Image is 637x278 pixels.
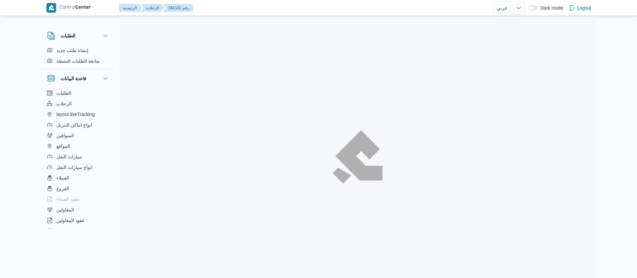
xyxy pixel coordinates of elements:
[44,215,112,226] button: عقود المقاولين
[46,3,56,13] img: X8yXhbKr1z7QwAAAABJRU5ErkJggg==
[42,45,115,69] div: الطلبات
[44,88,112,98] button: الطلبات
[56,100,72,108] span: الرحلات
[44,226,112,236] button: اجهزة التليفون
[42,88,115,231] div: قاعدة البيانات
[44,151,112,162] button: سيارات النقل
[44,204,112,215] button: المقاولين
[44,120,112,130] button: انواع اماكن التنزيل
[336,134,379,180] img: ILLA Logo
[47,32,109,40] button: الطلبات
[44,45,112,56] button: إنشاء طلب جديد
[44,130,112,141] button: السواقين
[60,32,75,40] h3: الطلبات
[44,56,112,66] button: متابعة الطلبات النشطة
[44,173,112,183] button: العملاء
[56,195,80,203] span: عقود العملاء
[56,153,82,161] span: سيارات النقل
[56,216,85,224] span: عقود المقاولين
[119,4,142,12] button: الرئيسيه
[60,75,86,83] h3: قاعدة البيانات
[56,132,74,139] span: السواقين
[56,227,84,235] span: اجهزة التليفون
[44,141,112,151] button: المواقع
[56,206,74,214] span: المقاولين
[577,4,591,12] span: Logout
[56,89,71,97] span: الطلبات
[163,4,193,12] button: 341101 رقم
[44,109,112,120] button: layout.liveTracking
[56,174,69,182] span: العملاء
[44,162,112,173] button: انواع سيارات النقل
[56,46,88,54] span: إنشاء طلب جديد
[47,75,109,83] button: قاعدة البيانات
[56,163,93,171] span: انواع سيارات النقل
[56,185,69,193] span: الفروع
[75,5,91,11] b: Center
[538,5,563,11] span: Dark mode
[141,4,164,12] button: الرحلات
[56,121,92,129] span: انواع اماكن التنزيل
[56,110,95,118] span: layout.liveTracking
[56,142,70,150] span: المواقع
[56,57,100,65] span: متابعة الطلبات النشطة
[44,194,112,204] button: عقود العملاء
[44,98,112,109] button: الرحلات
[44,183,112,194] button: الفروع
[566,1,594,15] button: Logout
